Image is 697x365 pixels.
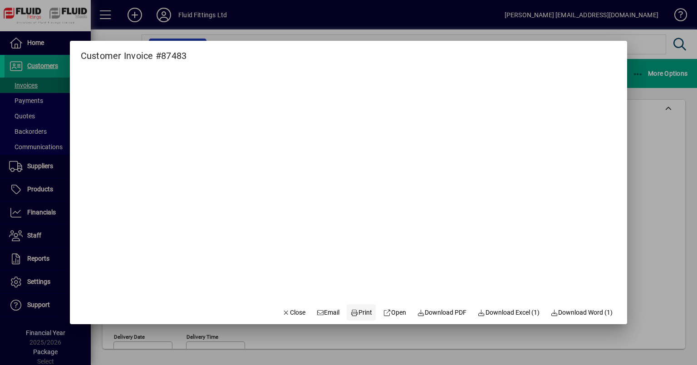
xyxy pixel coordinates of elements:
button: Print [347,304,376,321]
span: Print [351,308,373,317]
button: Email [313,304,344,321]
span: Email [316,308,340,317]
button: Download Excel (1) [474,304,543,321]
span: Download Word (1) [550,308,613,317]
span: Download PDF [417,308,467,317]
button: Download Word (1) [547,304,617,321]
button: Close [278,304,309,321]
h2: Customer Invoice #87483 [70,41,198,63]
a: Download PDF [413,304,471,321]
span: Download Excel (1) [477,308,540,317]
span: Close [282,308,305,317]
span: Open [383,308,406,317]
a: Open [379,304,410,321]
